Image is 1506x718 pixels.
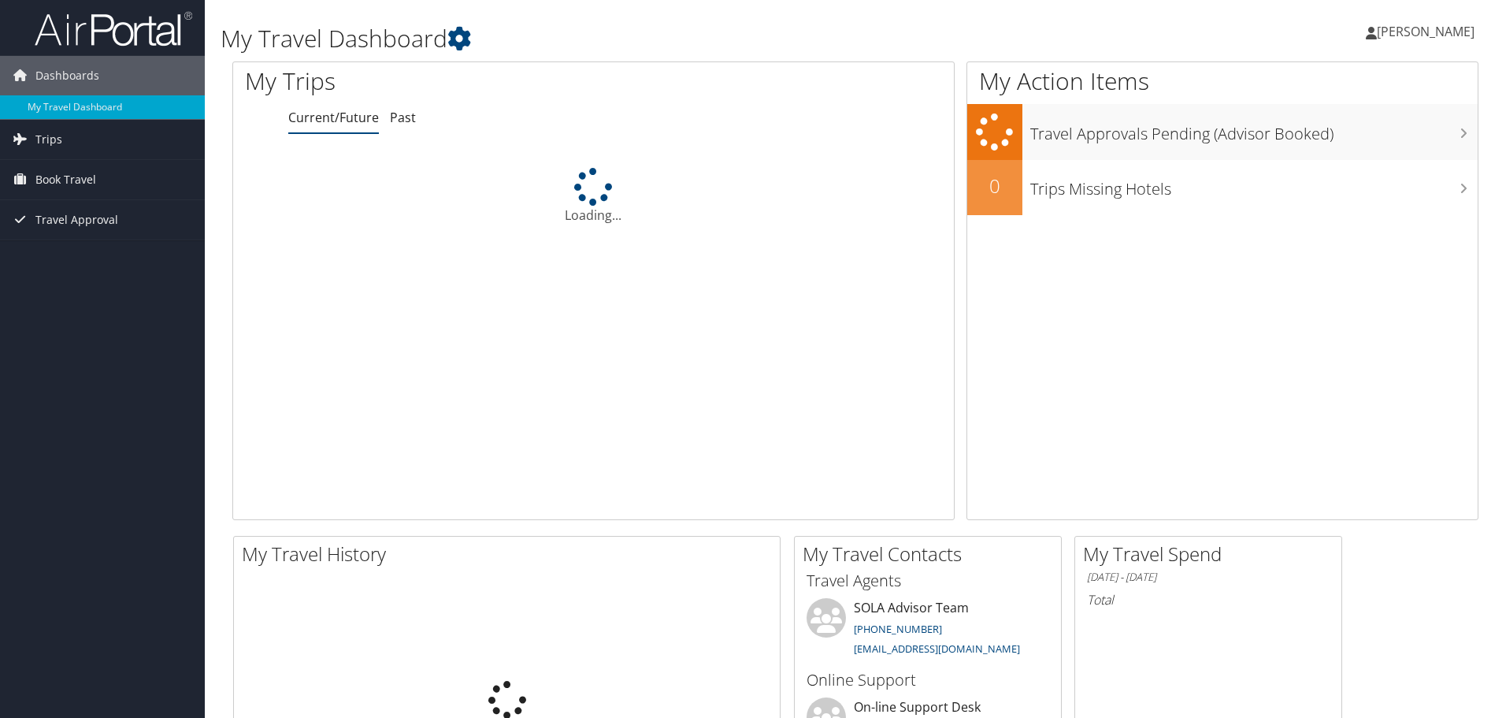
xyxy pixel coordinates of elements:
[1087,570,1330,585] h6: [DATE] - [DATE]
[1377,23,1474,40] span: [PERSON_NAME]
[35,10,192,47] img: airportal-logo.png
[803,541,1061,567] h2: My Travel Contacts
[1030,115,1478,145] h3: Travel Approvals Pending (Advisor Booked)
[35,56,99,95] span: Dashboards
[35,160,96,199] span: Book Travel
[967,104,1478,160] a: Travel Approvals Pending (Advisor Booked)
[1083,541,1341,567] h2: My Travel Spend
[35,120,62,159] span: Trips
[799,598,1057,663] li: SOLA Advisor Team
[242,541,780,567] h2: My Travel History
[967,173,1022,199] h2: 0
[390,109,416,126] a: Past
[807,669,1049,691] h3: Online Support
[1030,170,1478,200] h3: Trips Missing Hotels
[854,642,1020,656] a: [EMAIL_ADDRESS][DOMAIN_NAME]
[35,200,118,240] span: Travel Approval
[967,160,1478,215] a: 0Trips Missing Hotels
[245,65,642,98] h1: My Trips
[221,22,1067,55] h1: My Travel Dashboard
[807,570,1049,592] h3: Travel Agents
[967,65,1478,98] h1: My Action Items
[233,168,954,225] div: Loading...
[1366,8,1490,55] a: [PERSON_NAME]
[288,109,379,126] a: Current/Future
[1087,591,1330,608] h6: Total
[854,622,942,636] a: [PHONE_NUMBER]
